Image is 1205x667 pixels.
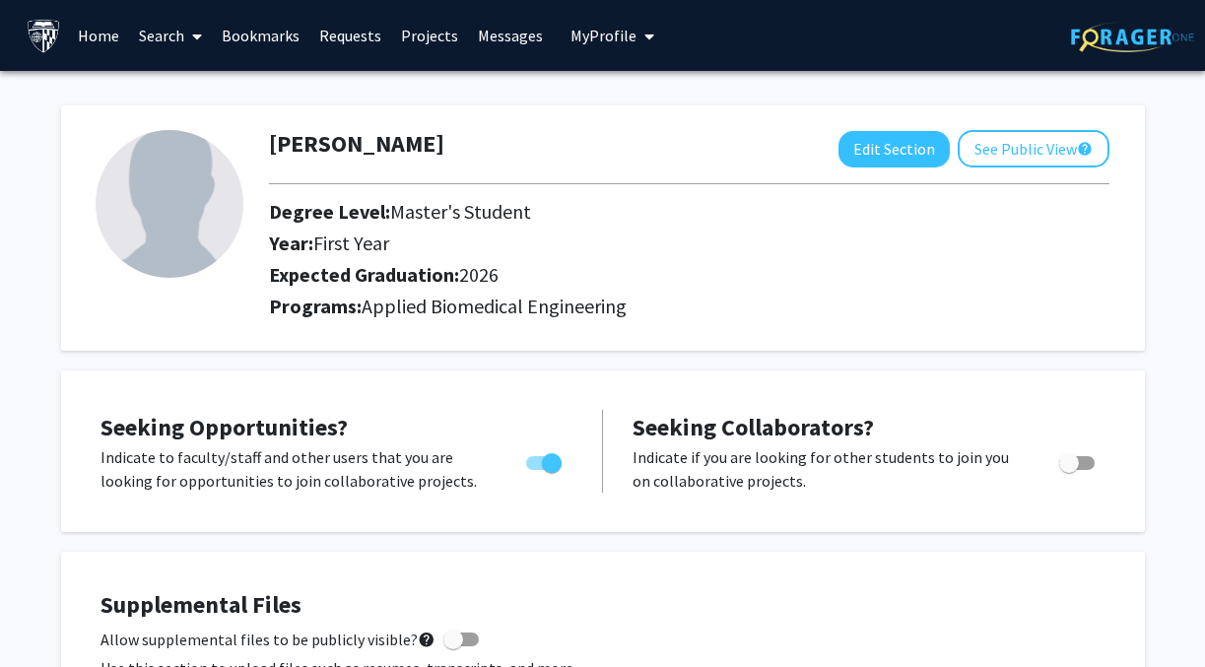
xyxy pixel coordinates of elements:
span: Seeking Opportunities? [100,412,348,442]
span: Applied Biomedical Engineering [362,294,627,318]
a: Bookmarks [212,1,309,70]
a: Requests [309,1,391,70]
a: Search [129,1,212,70]
img: Profile Picture [96,130,243,278]
h4: Supplemental Files [100,591,1105,620]
img: Johns Hopkins University Logo [27,19,61,53]
p: Indicate if you are looking for other students to join you on collaborative projects. [633,445,1022,493]
span: 2026 [459,262,499,287]
h2: Expected Graduation: [269,263,940,287]
span: My Profile [570,26,636,45]
span: First Year [313,231,389,255]
iframe: Chat [15,578,84,652]
h2: Programs: [269,295,1109,318]
span: Seeking Collaborators? [633,412,874,442]
span: Master's Student [390,199,531,224]
mat-icon: help [1077,137,1093,161]
h1: [PERSON_NAME] [269,130,444,159]
div: Toggle [1051,445,1105,475]
p: Indicate to faculty/staff and other users that you are looking for opportunities to join collabor... [100,445,489,493]
h2: Degree Level: [269,200,940,224]
a: Messages [468,1,553,70]
div: Toggle [518,445,572,475]
button: See Public View [958,130,1109,167]
a: Home [68,1,129,70]
h2: Year: [269,232,940,255]
button: Edit Section [838,131,950,167]
mat-icon: help [418,628,435,651]
span: Allow supplemental files to be publicly visible? [100,628,435,651]
a: Projects [391,1,468,70]
img: ForagerOne Logo [1071,22,1194,52]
